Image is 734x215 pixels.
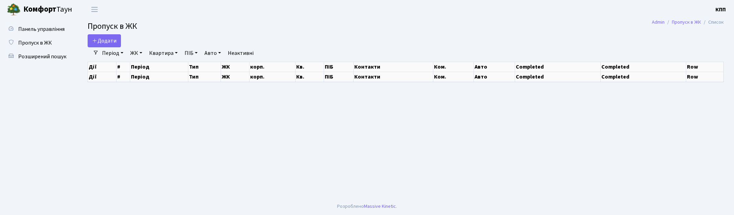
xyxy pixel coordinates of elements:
th: Ком. [433,62,474,72]
th: Completed [515,62,600,72]
span: Таун [23,4,72,15]
button: Переключити навігацію [86,4,103,15]
span: Пропуск в ЖК [18,39,52,47]
a: Massive Kinetic [364,203,396,210]
th: Дії [88,62,116,72]
th: Контакти [354,72,433,82]
a: ПІБ [182,47,200,59]
img: logo.png [7,3,21,16]
th: ПІБ [324,62,354,72]
a: Квартира [146,47,180,59]
a: Панель управління [3,22,72,36]
th: ПІБ [324,72,354,82]
span: Панель управління [18,25,65,33]
th: # [116,72,130,82]
div: Розроблено . [337,203,397,210]
th: Дії [88,72,116,82]
a: Неактивні [225,47,256,59]
a: Додати [88,34,121,47]
th: # [116,62,130,72]
th: Період [130,62,188,72]
th: Тип [188,62,221,72]
nav: breadcrumb [642,15,734,29]
th: Completed [600,72,686,82]
th: Row [686,72,724,82]
th: Контакти [354,62,433,72]
span: Розширений пошук [18,53,66,60]
th: Completed [515,72,600,82]
a: Admin [652,19,665,26]
th: Період [130,72,188,82]
a: Період [99,47,126,59]
th: Авто [474,72,515,82]
th: корп. [249,62,296,72]
span: Додати [92,37,116,45]
a: Авто [202,47,224,59]
th: корп. [249,72,296,82]
th: Ком. [433,72,474,82]
th: Авто [474,62,515,72]
th: Completed [600,62,686,72]
a: Пропуск в ЖК [672,19,701,26]
a: ЖК [127,47,145,59]
li: Список [701,19,724,26]
th: Тип [188,72,221,82]
th: ЖК [221,62,249,72]
a: Розширений пошук [3,50,72,63]
th: Кв. [296,62,324,72]
th: Кв. [296,72,324,82]
th: Row [686,62,724,72]
th: ЖК [221,72,249,82]
b: КПП [715,6,726,13]
b: Комфорт [23,4,56,15]
a: Пропуск в ЖК [3,36,72,50]
span: Пропуск в ЖК [88,20,137,32]
a: КПП [715,5,726,14]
